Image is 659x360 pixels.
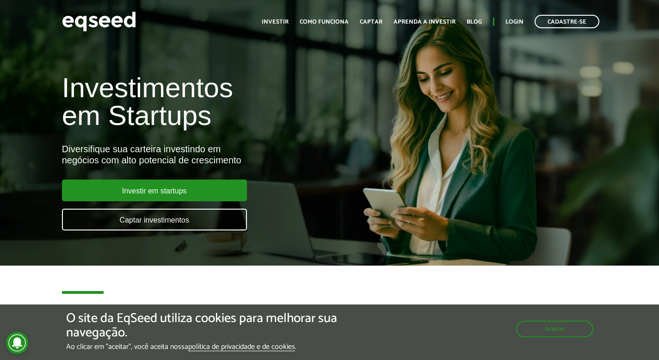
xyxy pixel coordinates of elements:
a: Login [505,19,524,25]
a: Investir em startups [62,180,247,201]
button: Aceitar [516,321,593,337]
a: Aprenda a investir [394,19,456,25]
a: Captar [360,19,382,25]
h2: Ofertas disponíveis [62,303,597,333]
a: Investir [262,19,289,25]
a: Captar investimentos [62,209,247,230]
a: Cadastre-se [535,15,599,28]
a: Blog [467,19,482,25]
h5: O site da EqSeed utiliza cookies para melhorar sua navegação. [66,311,382,340]
p: Ao clicar em "aceitar", você aceita nossa . [66,342,382,351]
img: EqSeed [62,9,136,34]
div: Diversifique sua carteira investindo em negócios com alto potencial de crescimento [62,143,378,166]
h1: Investimentos em Startups [62,74,378,130]
a: Como funciona [300,19,349,25]
a: política de privacidade e de cookies [188,343,295,351]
